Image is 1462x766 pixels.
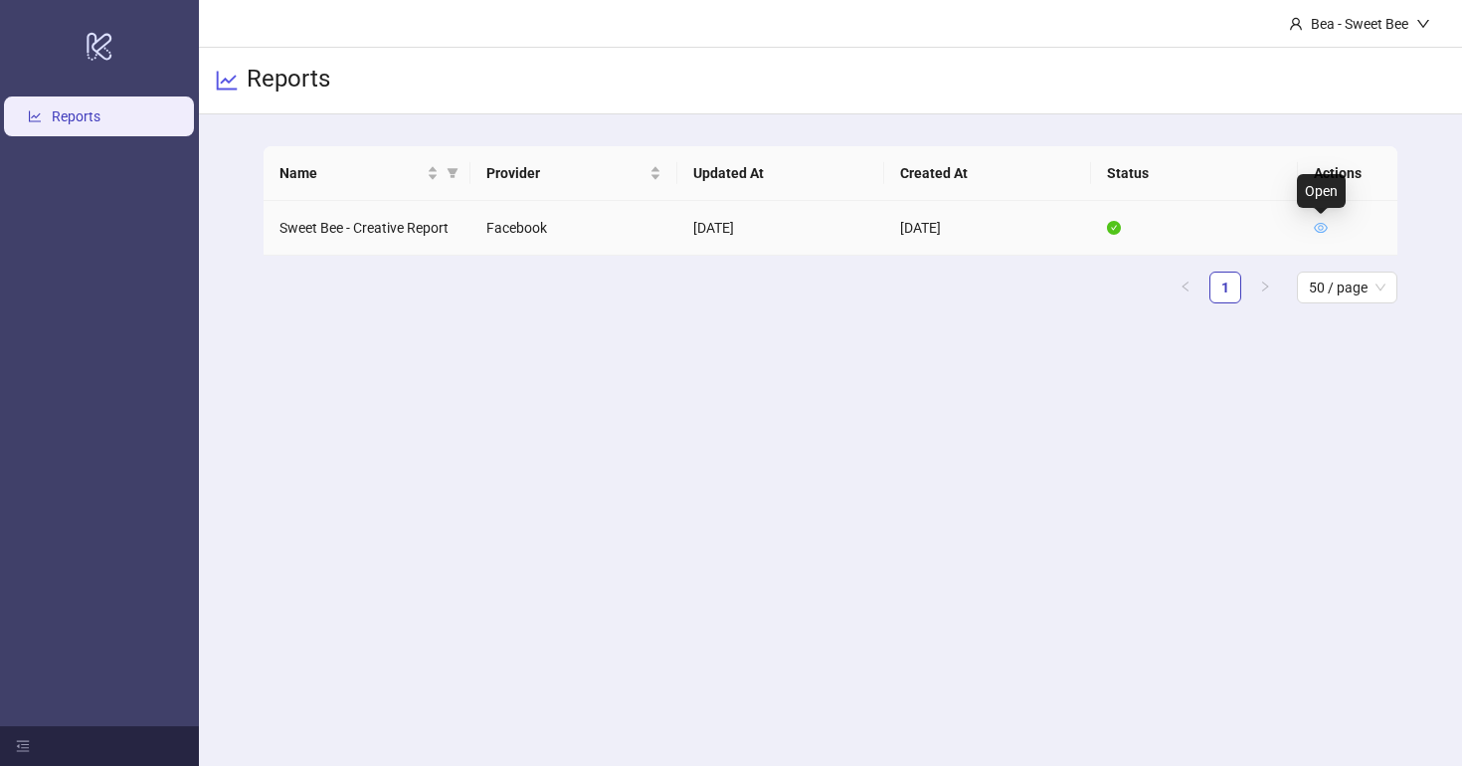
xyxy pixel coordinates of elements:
[1314,221,1328,235] span: eye
[16,739,30,753] span: menu-fold
[447,167,458,179] span: filter
[1091,146,1298,201] th: Status
[1209,272,1241,303] li: 1
[52,108,100,124] a: Reports
[470,201,677,256] td: Facebook
[1170,272,1201,303] button: left
[1303,13,1416,35] div: Bea - Sweet Bee
[486,162,645,184] span: Provider
[677,146,884,201] th: Updated At
[677,201,884,256] td: [DATE]
[1289,17,1303,31] span: user
[1107,221,1121,235] span: check-circle
[1297,174,1346,208] div: Open
[1309,273,1385,302] span: 50 / page
[264,146,470,201] th: Name
[1259,281,1271,292] span: right
[1249,272,1281,303] li: Next Page
[884,201,1091,256] td: [DATE]
[884,146,1091,201] th: Created At
[1210,273,1240,302] a: 1
[470,146,677,201] th: Provider
[443,158,462,188] span: filter
[247,64,330,97] h3: Reports
[1297,272,1397,303] div: Page Size
[279,162,423,184] span: Name
[1416,17,1430,31] span: down
[1298,146,1397,201] th: Actions
[1249,272,1281,303] button: right
[264,201,470,256] td: Sweet Bee - Creative Report
[1314,220,1328,236] a: eye
[1180,281,1191,292] span: left
[1170,272,1201,303] li: Previous Page
[215,69,239,93] span: line-chart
